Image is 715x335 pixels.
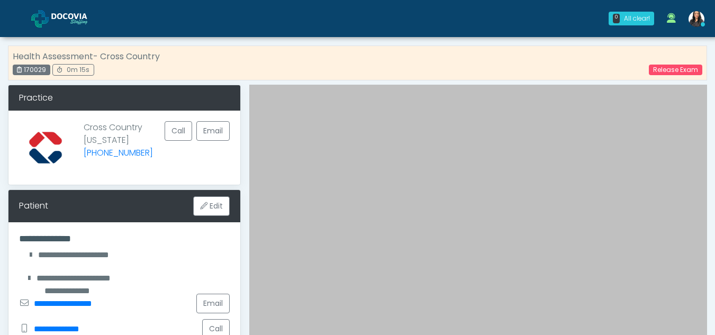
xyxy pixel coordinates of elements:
[19,121,72,174] img: Provider image
[624,14,650,23] div: All clear!
[193,196,230,216] button: Edit
[8,85,240,111] div: Practice
[13,65,50,75] div: 170029
[165,121,192,141] button: Call
[84,121,153,166] p: Cross Country [US_STATE]
[13,50,160,62] strong: Health Assessment- Cross Country
[67,65,89,74] span: 0m 15s
[19,200,48,212] div: Patient
[196,121,230,141] a: Email
[31,1,104,35] a: Docovia
[31,10,49,28] img: Docovia
[613,14,620,23] div: 0
[649,65,702,75] a: Release Exam
[51,13,104,24] img: Docovia
[196,294,230,313] a: Email
[84,147,153,159] a: [PHONE_NUMBER]
[689,11,704,27] img: Viral Patel
[602,7,660,30] a: 0 All clear!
